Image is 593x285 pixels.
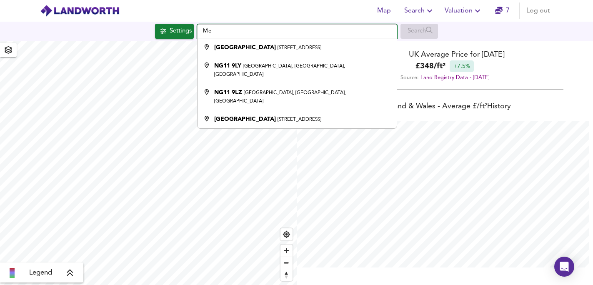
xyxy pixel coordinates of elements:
[400,24,438,39] div: Enable a Source before running a Search
[214,90,242,95] strong: NG11 9LZ
[280,245,293,257] button: Zoom in
[197,24,397,38] input: Enter a location...
[214,45,276,50] strong: [GEOGRAPHIC_DATA]
[495,5,510,17] a: 7
[170,26,192,37] div: Settings
[278,45,321,50] small: [STREET_ADDRESS]
[155,24,194,39] button: Settings
[374,5,394,17] span: Map
[371,2,398,19] button: Map
[214,63,241,69] strong: NG11 9LY
[214,64,345,77] small: [GEOGRAPHIC_DATA], [GEOGRAPHIC_DATA], [GEOGRAPHIC_DATA]
[450,60,474,72] div: +7.5%
[29,268,52,278] span: Legend
[278,117,321,122] small: [STREET_ADDRESS]
[489,2,516,19] button: 7
[441,2,486,19] button: Valuation
[214,116,276,122] strong: [GEOGRAPHIC_DATA]
[214,90,346,104] small: [GEOGRAPHIC_DATA], [GEOGRAPHIC_DATA], [GEOGRAPHIC_DATA]
[526,5,550,17] span: Log out
[420,75,489,80] a: Land Registry Data - [DATE]
[404,5,435,17] span: Search
[280,228,293,240] button: Find my location
[554,257,574,277] div: Open Intercom Messenger
[415,61,445,72] b: £ 348 / ft²
[523,2,553,19] button: Log out
[40,5,120,17] img: logo
[445,5,483,17] span: Valuation
[280,257,293,269] button: Zoom out
[280,269,293,281] button: Reset bearing to north
[401,2,438,19] button: Search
